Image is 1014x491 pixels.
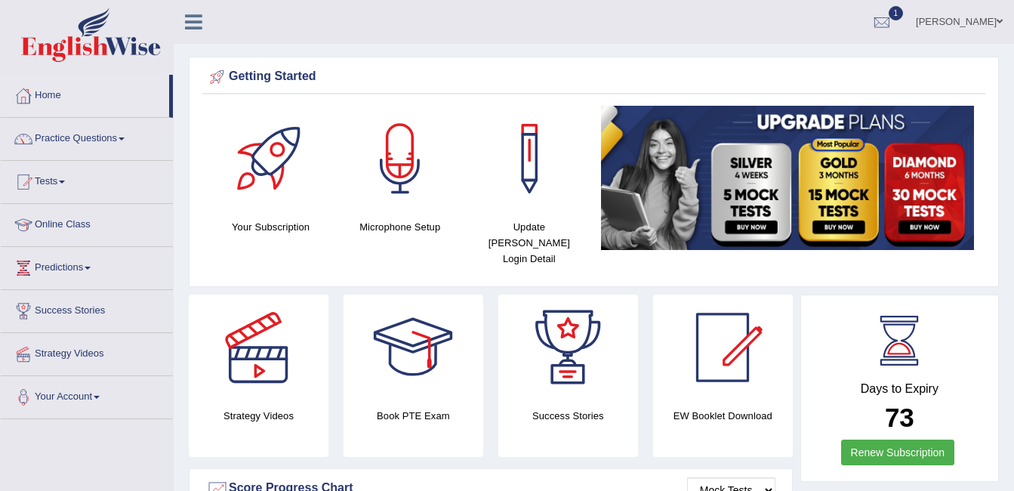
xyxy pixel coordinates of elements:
h4: Success Stories [498,408,638,424]
a: Online Class [1,204,173,242]
a: Success Stories [1,290,173,328]
a: Strategy Videos [1,333,173,371]
h4: Strategy Videos [189,408,328,424]
h4: Microphone Setup [343,219,457,235]
h4: Your Subscription [214,219,328,235]
b: 73 [885,403,914,432]
div: Getting Started [206,66,982,88]
img: small5.jpg [601,106,974,250]
a: Your Account [1,376,173,414]
a: Predictions [1,247,173,285]
span: 1 [889,6,904,20]
h4: EW Booklet Download [653,408,793,424]
h4: Days to Expiry [818,382,982,396]
a: Renew Subscription [841,440,955,465]
h4: Book PTE Exam [344,408,483,424]
a: Home [1,75,169,113]
a: Practice Questions [1,118,173,156]
h4: Update [PERSON_NAME] Login Detail [472,219,586,267]
a: Tests [1,161,173,199]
